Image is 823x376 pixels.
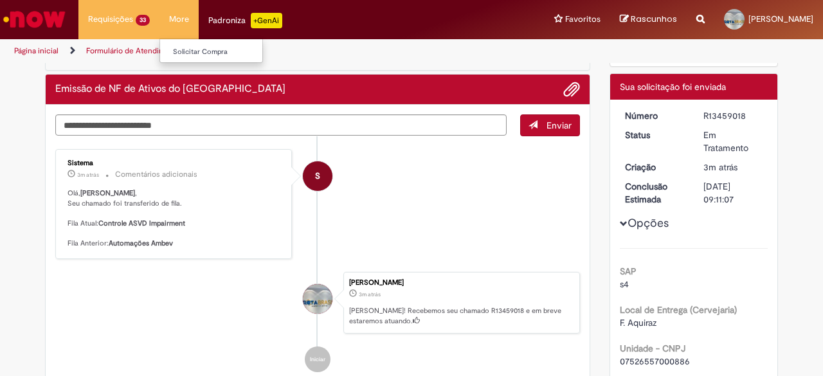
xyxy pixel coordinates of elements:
span: [PERSON_NAME] [748,13,813,24]
span: Requisições [88,13,133,26]
div: Padroniza [208,13,282,28]
div: Joao Carvalho [303,284,332,314]
span: More [169,13,189,26]
b: [PERSON_NAME] [80,188,135,198]
div: Em Tratamento [703,129,763,154]
span: F. Aquiraz [620,317,656,328]
span: Enviar [547,120,572,131]
b: Controle ASVD Impairment [98,219,185,228]
span: Sua solicitação foi enviada [620,81,726,93]
b: Unidade - CNPJ [620,343,685,354]
small: Comentários adicionais [115,169,197,180]
dt: Criação [615,161,694,174]
div: 28/08/2025 16:11:05 [703,161,763,174]
button: Adicionar anexos [563,81,580,98]
div: System [303,161,332,191]
img: ServiceNow [1,6,68,32]
time: 28/08/2025 16:11:05 [703,161,737,173]
dt: Conclusão Estimada [615,180,694,206]
p: [PERSON_NAME]! Recebemos seu chamado R13459018 e em breve estaremos atuando. [349,306,573,326]
div: [DATE] 09:11:07 [703,180,763,206]
a: Rascunhos [620,13,677,26]
b: Local de Entrega (Cervejaria) [620,304,737,316]
ul: Trilhas de página [10,39,539,63]
div: [PERSON_NAME] [349,279,573,287]
time: 28/08/2025 16:11:05 [359,291,381,298]
li: Joao Carvalho [55,272,580,334]
dt: Número [615,109,694,122]
b: SAP [620,265,637,277]
h2: Emissão de NF de Ativos do ASVD Histórico de tíquete [55,84,285,95]
a: Formulário de Atendimento [86,46,181,56]
span: Favoritos [565,13,601,26]
span: 3m atrás [359,291,381,298]
div: Sistema [68,159,282,167]
b: Automações Ambev [109,238,173,248]
span: 3m atrás [703,161,737,173]
p: Olá, , Seu chamado foi transferido de fila. Fila Atual: Fila Anterior: [68,188,282,249]
ul: More [159,39,263,63]
a: Solicitar Compra [160,45,302,59]
p: +GenAi [251,13,282,28]
div: R13459018 [703,109,763,122]
span: 3m atrás [77,171,99,179]
textarea: Digite sua mensagem aqui... [55,114,507,136]
button: Enviar [520,114,580,136]
time: 28/08/2025 16:11:08 [77,171,99,179]
span: S [315,161,320,192]
dt: Status [615,129,694,141]
span: 33 [136,15,150,26]
span: s4 [620,278,629,290]
a: Página inicial [14,46,59,56]
span: 07526557000886 [620,355,690,367]
span: Rascunhos [631,13,677,25]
